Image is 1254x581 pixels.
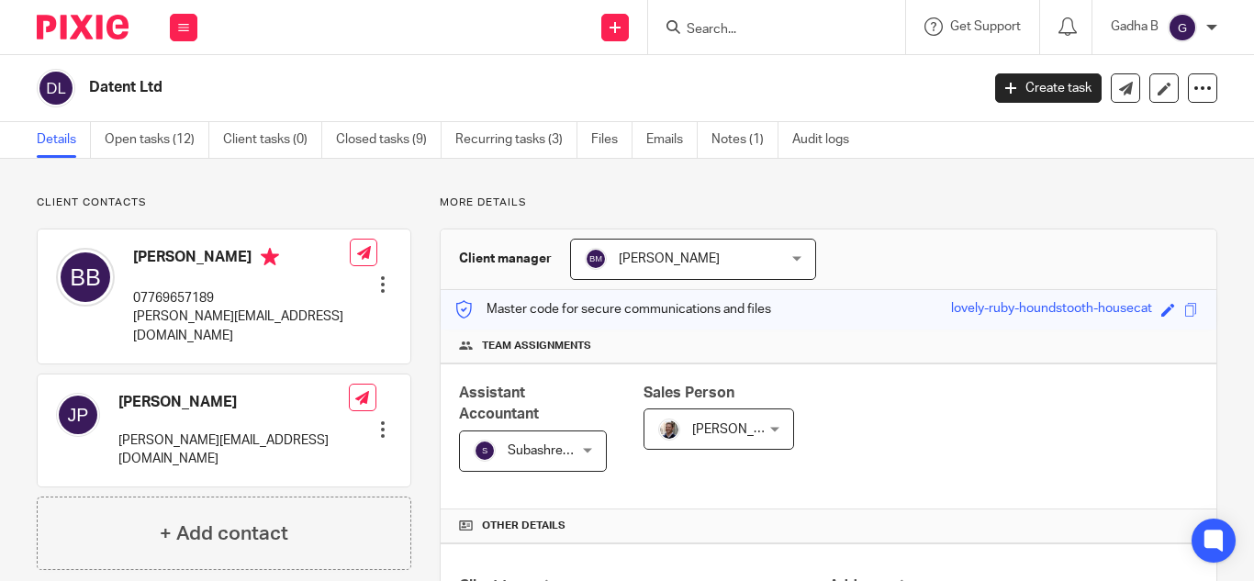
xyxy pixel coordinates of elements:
[56,248,115,307] img: svg%3E
[37,69,75,107] img: svg%3E
[133,307,350,345] p: [PERSON_NAME][EMAIL_ADDRESS][DOMAIN_NAME]
[37,15,129,39] img: Pixie
[223,122,322,158] a: Client tasks (0)
[508,444,581,457] span: Subashree B
[792,122,863,158] a: Audit logs
[440,196,1217,210] p: More details
[459,250,552,268] h3: Client manager
[692,423,793,436] span: [PERSON_NAME]
[261,248,279,266] i: Primary
[133,248,350,271] h4: [PERSON_NAME]
[482,339,591,353] span: Team assignments
[995,73,1102,103] a: Create task
[133,289,350,307] p: 07769657189
[951,299,1152,320] div: lovely-ruby-houndstooth-housecat
[459,385,539,421] span: Assistant Accountant
[474,440,496,462] img: svg%3E
[646,122,698,158] a: Emails
[1111,17,1159,36] p: Gadha B
[160,520,288,548] h4: + Add contact
[105,122,209,158] a: Open tasks (12)
[1168,13,1197,42] img: svg%3E
[56,393,100,437] img: svg%3E
[336,122,442,158] a: Closed tasks (9)
[89,78,792,97] h2: Datent Ltd
[658,419,680,441] img: Matt%20Circle.png
[37,122,91,158] a: Details
[118,431,349,469] p: [PERSON_NAME][EMAIL_ADDRESS][DOMAIN_NAME]
[950,20,1021,33] span: Get Support
[711,122,778,158] a: Notes (1)
[585,248,607,270] img: svg%3E
[685,22,850,39] input: Search
[37,196,411,210] p: Client contacts
[482,519,565,533] span: Other details
[118,393,349,412] h4: [PERSON_NAME]
[644,385,734,400] span: Sales Person
[591,122,633,158] a: Files
[454,300,771,318] p: Master code for secure communications and files
[619,252,720,265] span: [PERSON_NAME]
[455,122,577,158] a: Recurring tasks (3)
